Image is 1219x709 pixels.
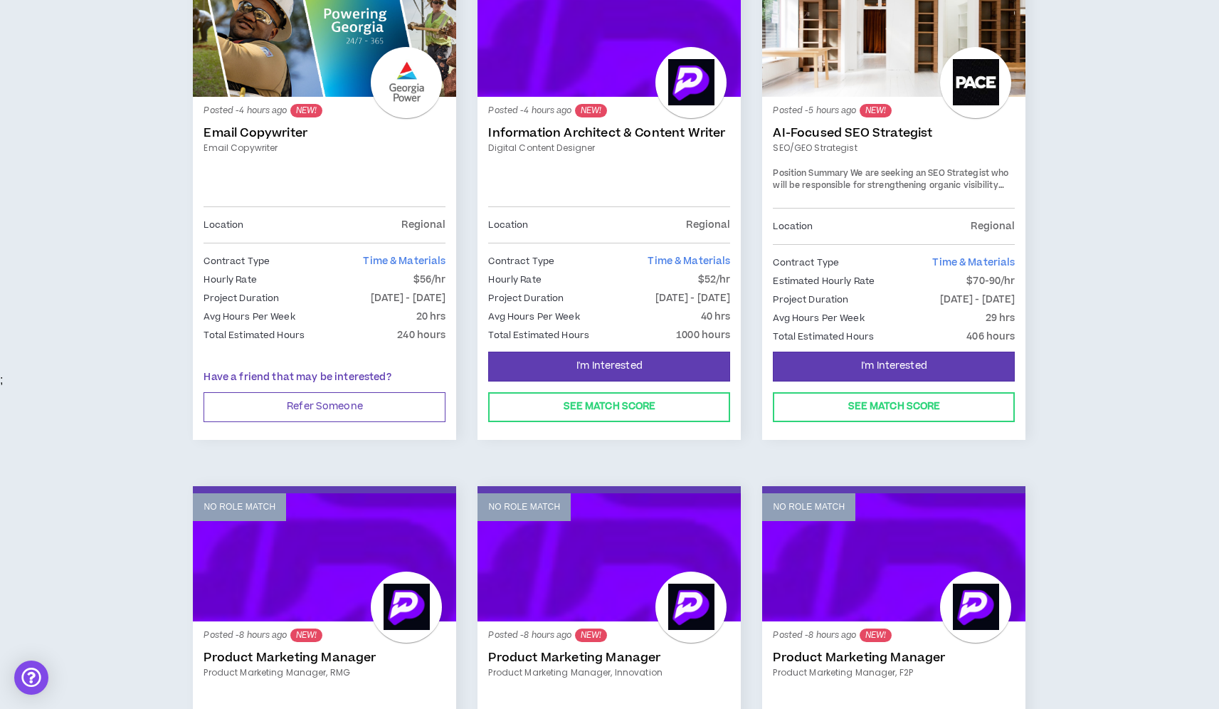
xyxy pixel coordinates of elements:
p: [DATE] - [DATE] [371,290,446,306]
a: No Role Match [477,493,741,621]
p: Contract Type [773,255,839,271]
p: Project Duration [773,292,848,308]
p: Regional [686,217,730,233]
p: Regional [971,219,1015,234]
p: Posted - 8 hours ago [773,629,1015,642]
p: Posted - 4 hours ago [204,104,445,117]
p: 240 hours [397,327,445,343]
sup: NEW! [860,104,892,117]
p: Avg Hours Per Week [204,309,295,325]
a: Digital Content Designer [488,142,730,154]
p: Posted - 5 hours ago [773,104,1015,117]
p: 40 hrs [701,309,731,325]
p: $56/hr [413,272,446,288]
p: Contract Type [204,253,270,269]
p: 1000 hours [676,327,730,343]
p: No Role Match [488,500,560,514]
p: Posted - 8 hours ago [204,629,445,642]
p: Avg Hours Per Week [488,309,579,325]
button: See Match Score [773,392,1015,422]
span: We are seeking an SEO Strategist who will be responsible for strengthening organic visibility and... [773,167,1008,317]
a: Product Marketing Manager [488,651,730,665]
a: No Role Match [193,493,456,621]
a: Product Marketing Manager, RMG [204,666,445,679]
p: $70-90/hr [966,273,1015,289]
button: I'm Interested [773,352,1015,382]
p: Project Duration [204,290,279,306]
sup: NEW! [575,629,607,642]
p: Estimated Hourly Rate [773,273,875,289]
p: Avg Hours Per Week [773,310,864,326]
p: Total Estimated Hours [204,327,305,343]
a: Email Copywriter [204,142,445,154]
a: Product Marketing Manager, F2P [773,666,1015,679]
p: No Role Match [204,500,275,514]
a: AI-Focused SEO Strategist [773,126,1015,140]
p: Hourly Rate [204,272,256,288]
p: Contract Type [488,253,554,269]
p: Hourly Rate [488,272,541,288]
p: 29 hrs [986,310,1015,326]
button: See Match Score [488,392,730,422]
p: [DATE] - [DATE] [940,292,1015,308]
p: [DATE] - [DATE] [655,290,731,306]
span: Time & Materials [648,254,730,268]
a: No Role Match [762,493,1025,621]
a: Product Marketing Manager [204,651,445,665]
span: Time & Materials [363,254,445,268]
p: Posted - 4 hours ago [488,104,730,117]
sup: NEW! [860,629,892,642]
p: Regional [401,217,445,233]
div: Open Intercom Messenger [14,661,48,695]
p: Project Duration [488,290,564,306]
button: Refer Someone [204,392,445,422]
a: SEO/GEO Strategist [773,142,1015,154]
p: 406 hours [966,329,1015,345]
p: 20 hrs [416,309,446,325]
p: Location [488,217,528,233]
span: I'm Interested [861,359,927,373]
span: Time & Materials [932,256,1015,270]
p: Have a friend that may be interested? [204,370,445,385]
a: Product Marketing Manager [773,651,1015,665]
sup: NEW! [290,629,322,642]
sup: NEW! [575,104,607,117]
strong: Position Summary [773,167,848,179]
p: $52/hr [698,272,731,288]
a: Product Marketing Manager, Innovation [488,666,730,679]
button: I'm Interested [488,352,730,382]
p: Total Estimated Hours [488,327,589,343]
p: Location [204,217,243,233]
a: Information Architect & Content Writer [488,126,730,140]
p: No Role Match [773,500,845,514]
span: I'm Interested [576,359,643,373]
p: Posted - 8 hours ago [488,629,730,642]
sup: NEW! [290,104,322,117]
p: Total Estimated Hours [773,329,874,345]
p: Location [773,219,813,234]
a: Email Copywriter [204,126,445,140]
